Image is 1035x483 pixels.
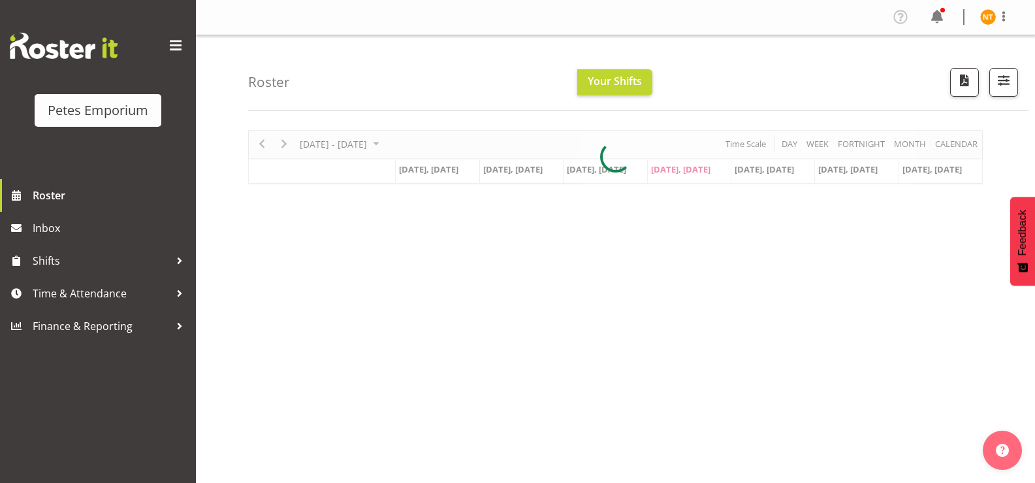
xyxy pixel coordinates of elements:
img: Rosterit website logo [10,33,118,59]
img: help-xxl-2.png [996,444,1009,457]
span: Roster [33,186,189,205]
span: Finance & Reporting [33,316,170,336]
span: Inbox [33,218,189,238]
div: Petes Emporium [48,101,148,120]
button: Download a PDF of the roster according to the set date range. [950,68,979,97]
span: Feedback [1017,210,1028,256]
span: Your Shifts [588,74,642,88]
button: Your Shifts [577,69,652,95]
button: Feedback - Show survey [1010,197,1035,286]
img: nicole-thomson8388.jpg [980,9,996,25]
span: Time & Attendance [33,284,170,303]
span: Shifts [33,251,170,271]
button: Filter Shifts [989,68,1018,97]
h4: Roster [248,75,290,90]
